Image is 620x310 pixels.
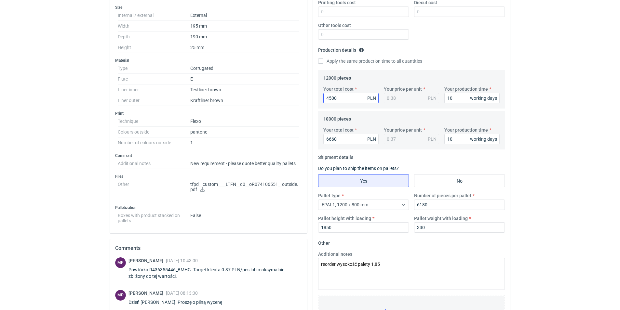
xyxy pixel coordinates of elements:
label: Other tools cost [318,22,351,29]
dd: Testliner brown [190,84,299,95]
dd: Flexo [190,116,299,127]
label: Number of pieces per pallet [414,192,471,199]
legend: Production details [318,45,364,53]
label: Your production time [444,127,488,133]
dd: 1 [190,137,299,148]
legend: Other [318,238,330,246]
dd: New requirement - please quote better quality pallets [190,158,299,169]
label: No [414,174,505,187]
h3: Comment [115,153,302,158]
legend: 18000 pieces [323,114,351,122]
span: [PERSON_NAME] [128,258,166,263]
input: 0 [323,134,379,144]
dt: Liner inner [118,84,190,95]
input: 0 [318,29,409,40]
label: Pallet type [318,192,341,199]
label: Additional notes [318,251,352,257]
div: Dzień [PERSON_NAME]. Proszę o pilną wycenę [128,299,230,305]
legend: 12000 pieces [323,73,351,81]
span: EPAL1, 1200 x 800 mm [322,202,368,207]
h3: Print [115,111,302,116]
label: Your price per unit [384,86,422,92]
dt: Additional notes [118,158,190,169]
dt: Colours outside [118,127,190,137]
dt: Technique [118,116,190,127]
div: Michał Palasek [115,290,126,301]
span: [DATE] 10:43:00 [166,258,198,263]
input: 0 [414,200,505,210]
dt: Number of colours outside [118,137,190,148]
div: working days [470,136,497,142]
dd: pantone [190,127,299,137]
input: 0 [318,222,409,233]
dd: External [190,10,299,21]
textarea: reorder wysokość palety 1,85 [318,258,505,290]
h3: Files [115,174,302,179]
dt: Type [118,63,190,74]
dd: 25 mm [190,42,299,53]
dd: E [190,74,299,84]
dd: Corrugated [190,63,299,74]
div: PLN [428,95,437,101]
div: PLN [367,95,376,101]
dt: Other [118,179,190,200]
h2: Comments [115,244,302,252]
dt: Depth [118,32,190,42]
dt: Flute [118,74,190,84]
input: 0 [414,6,505,17]
label: Your total cost [323,127,354,133]
input: 0 [444,93,500,103]
dt: Liner outer [118,95,190,106]
dd: Kraftliner brown [190,95,299,106]
label: Apply the same production time to all quantities [318,58,422,64]
div: Powtórka R436355446_BMHG. Target klienta 0.37 PLN/pcs lub maksymalnie zbliżony do tej wartości. [128,266,302,279]
div: working days [470,95,497,101]
input: 0 [318,6,409,17]
dt: Height [118,42,190,53]
label: Yes [318,174,409,187]
div: Michał Palasek [115,257,126,268]
span: [PERSON_NAME] [128,291,166,296]
figcaption: MP [115,257,126,268]
div: PLN [428,136,437,142]
label: Pallet weight with loading [414,215,468,222]
label: Your price per unit [384,127,422,133]
input: 0 [323,93,379,103]
p: tfpd__custom____LTFN__d0__oR074106551__outside.pdf [190,182,299,193]
dt: Boxes with product stacked on pallets [118,210,190,223]
label: Your total cost [323,86,354,92]
legend: Shipment details [318,152,353,160]
label: Pallet height with loading [318,215,371,222]
dd: False [190,210,299,223]
dd: 190 mm [190,32,299,42]
dd: 195 mm [190,21,299,32]
input: 0 [414,222,505,233]
input: 0 [444,134,500,144]
h3: Palletization [115,205,302,210]
dt: Internal / external [118,10,190,21]
label: Do you plan to ship the items on pallets? [318,166,399,171]
span: [DATE] 08:13:30 [166,291,198,296]
label: Your production time [444,86,488,92]
figcaption: MP [115,290,126,301]
h3: Size [115,5,302,10]
div: PLN [367,136,376,142]
h3: Material [115,58,302,63]
dt: Width [118,21,190,32]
